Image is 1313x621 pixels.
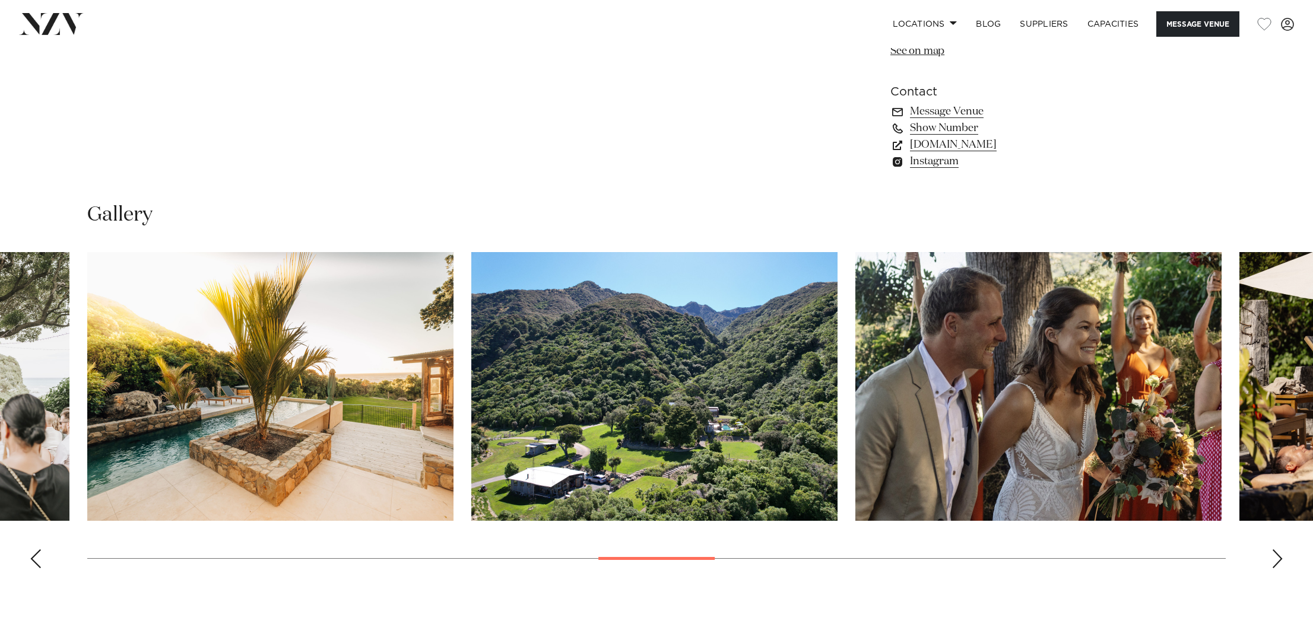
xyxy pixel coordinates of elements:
[890,120,1084,136] a: Show Number
[87,202,153,228] h2: Gallery
[890,153,1084,170] a: Instagram
[890,83,1084,101] h6: Contact
[883,11,966,37] a: Locations
[855,252,1222,521] swiper-slide: 16 / 29
[890,136,1084,153] a: [DOMAIN_NAME]
[1010,11,1077,37] a: SUPPLIERS
[87,252,453,521] swiper-slide: 14 / 29
[966,11,1010,37] a: BLOG
[19,13,84,34] img: nzv-logo.png
[1156,11,1239,37] button: Message Venue
[890,46,944,56] a: See on map
[471,252,838,521] swiper-slide: 15 / 29
[890,103,1084,120] a: Message Venue
[1078,11,1149,37] a: Capacities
